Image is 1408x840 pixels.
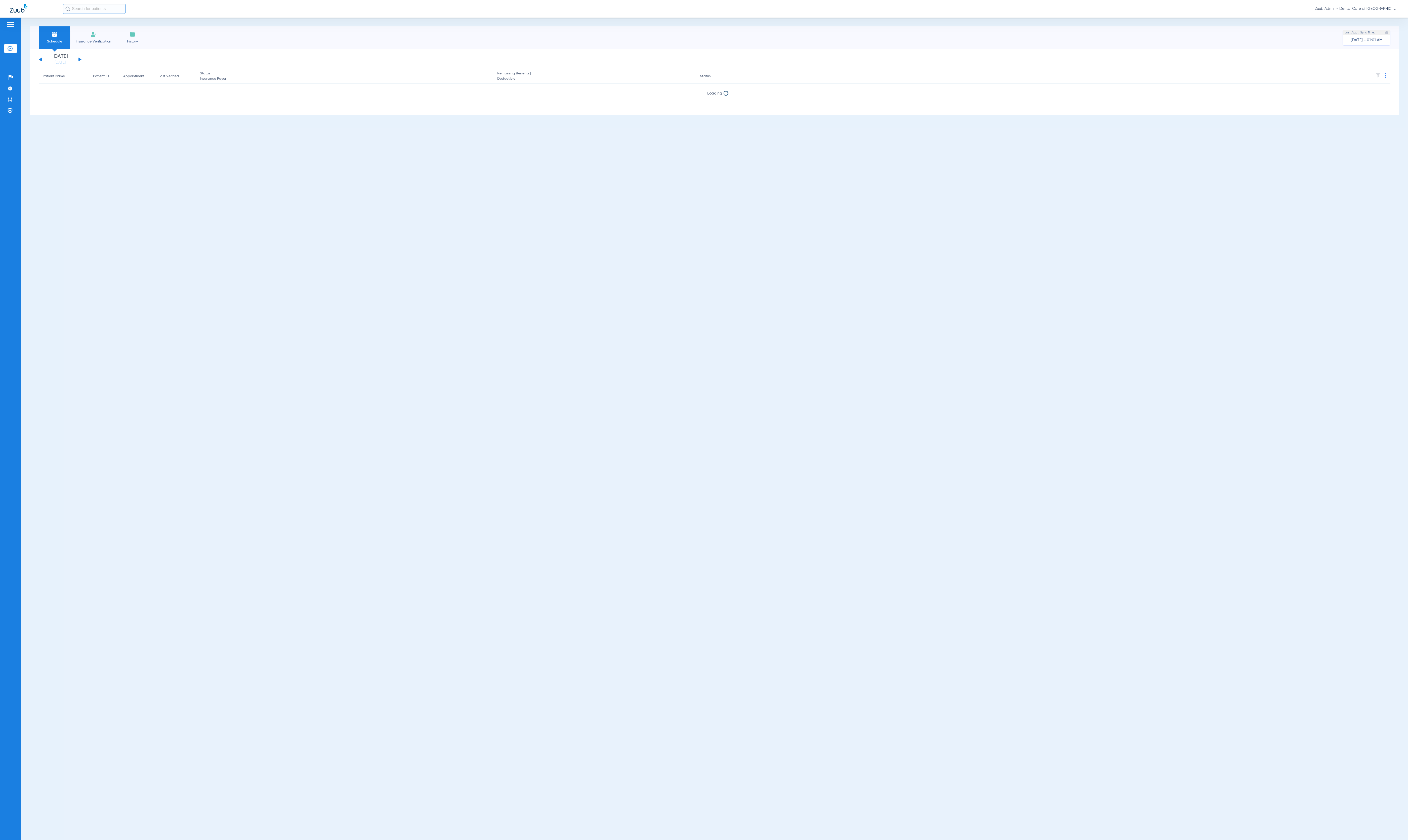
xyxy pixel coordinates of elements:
[65,7,70,11] img: Search Icon
[123,74,150,79] div: Appointment
[45,54,75,65] li: [DATE]
[43,74,85,79] div: Patient Name
[120,39,144,44] span: History
[43,39,66,44] span: Schedule
[52,31,58,37] img: Schedule
[707,91,722,96] span: Loading
[1315,6,1398,11] span: Zuub Admin - Dental Care of [GEOGRAPHIC_DATA]
[1385,31,1388,34] img: last sync help info
[696,69,730,83] th: Status
[1345,30,1375,35] span: Last Appt. Sync Time:
[74,39,113,44] span: Insurance Verification
[1385,73,1386,78] img: group-dot-blue.svg
[200,76,489,81] span: Insurance Payer
[7,21,15,27] img: hamburger-icon
[43,74,65,79] div: Patient Name
[123,74,144,79] div: Appointment
[10,4,27,13] img: Zuub Logo
[1351,38,1383,43] span: [DATE] - 01:01 AM
[63,4,126,14] input: Search for patients
[1376,73,1381,78] img: filter.svg
[93,74,115,79] div: Patient ID
[158,74,179,79] div: Last Verified
[158,74,192,79] div: Last Verified
[493,69,696,83] th: Remaining Benefits |
[196,69,493,83] th: Status |
[130,31,136,37] img: History
[45,60,75,65] a: [DATE]
[93,74,109,79] div: Patient ID
[91,31,97,37] img: Manual Insurance Verification
[497,76,692,81] span: Deductible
